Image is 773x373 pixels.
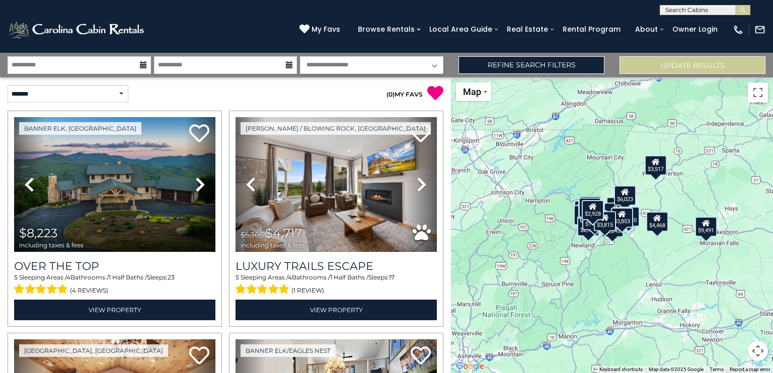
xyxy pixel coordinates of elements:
span: 1 Half Baths / [330,273,368,281]
span: 4 [66,273,70,281]
a: Real Estate [502,22,553,37]
span: $5,305 [241,230,263,239]
a: Terms [710,366,724,372]
div: $9,491 [695,217,717,237]
div: $2,945 [577,216,599,236]
span: Map data ©2025 Google [649,366,704,372]
div: $4,919 [604,203,626,223]
img: mail-regular-white.png [754,24,765,35]
span: 4 [288,273,292,281]
a: Over The Top [14,259,215,273]
span: 1 Half Baths / [109,273,147,281]
button: Map camera controls [748,341,768,361]
a: View Property [236,300,437,320]
img: Google [453,360,487,373]
button: Update Results [620,56,765,74]
div: $3,191 [574,205,596,225]
a: About [630,22,663,37]
a: Luxury Trails Escape [236,259,437,273]
button: Change map style [456,82,491,101]
a: Owner Login [667,22,723,37]
img: thumbnail_167153549.jpeg [14,117,215,252]
button: Keyboard shortcuts [599,366,643,373]
a: Add to favorites [189,123,209,145]
a: Add to favorites [411,345,431,367]
div: $3,853 [611,208,633,228]
div: $3,889 [574,201,596,221]
a: My Favs [299,24,343,35]
span: 0 [389,90,393,98]
button: Toggle fullscreen view [748,82,768,103]
span: 17 [389,273,395,281]
a: Banner Elk, [GEOGRAPHIC_DATA] [19,122,141,135]
div: $2,928 [582,200,604,220]
div: $4,468 [646,212,668,232]
img: phone-regular-white.png [733,24,744,35]
span: My Favs [312,24,340,35]
div: $3,979 [579,196,601,216]
a: Rental Program [558,22,626,37]
a: Open this area in Google Maps (opens a new window) [453,360,487,373]
div: Sleeping Areas / Bathrooms / Sleeps: [14,273,215,297]
a: Local Area Guide [424,22,497,37]
span: including taxes & fees [19,242,84,248]
div: $3,815 [594,211,616,231]
span: ( ) [386,90,395,98]
a: [PERSON_NAME] / Blowing Rock, [GEOGRAPHIC_DATA] [241,122,431,135]
div: $3,517 [645,155,667,175]
img: White-1-2.png [8,20,147,40]
a: Banner Elk/Eagles Nest [241,344,336,357]
span: (1 review) [291,284,324,297]
span: 23 [168,273,175,281]
span: $8,223 [19,226,58,240]
span: $4,717 [265,226,302,240]
span: including taxes & fees [241,242,305,248]
a: Report a map error [730,366,770,372]
img: thumbnail_168695581.jpeg [236,117,437,252]
span: 5 [236,273,239,281]
a: (0)MY FAVS [386,90,423,98]
div: Sleeping Areas / Bathrooms / Sleeps: [236,273,437,297]
span: (4 reviews) [70,284,108,297]
div: $4,960 [578,199,600,219]
div: $11,743 [582,210,607,230]
a: Add to favorites [189,345,209,367]
span: 5 [14,273,18,281]
span: Map [463,86,481,97]
div: $6,023 [614,185,636,206]
div: $3,570 [617,207,640,227]
a: Refine Search Filters [458,56,604,74]
a: [GEOGRAPHIC_DATA], [GEOGRAPHIC_DATA] [19,344,168,357]
a: View Property [14,300,215,320]
a: Browse Rentals [353,22,420,37]
div: $3,706 [579,198,601,218]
